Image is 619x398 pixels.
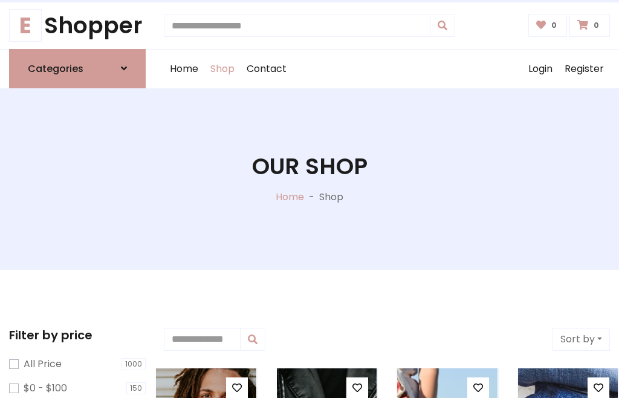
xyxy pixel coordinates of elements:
span: 0 [548,20,560,31]
span: 0 [591,20,602,31]
a: Contact [241,50,293,88]
a: Categories [9,49,146,88]
span: 150 [126,382,146,394]
h5: Filter by price [9,328,146,342]
h1: Shopper [9,12,146,39]
p: Shop [319,190,343,204]
a: Home [164,50,204,88]
a: Register [559,50,610,88]
p: - [304,190,319,204]
a: Shop [204,50,241,88]
span: E [9,9,42,42]
button: Sort by [553,328,610,351]
a: 0 [569,14,610,37]
a: 0 [528,14,568,37]
a: Login [522,50,559,88]
a: Home [276,190,304,204]
a: EShopper [9,12,146,39]
h6: Categories [28,63,83,74]
span: 1000 [122,358,146,370]
label: $0 - $100 [24,381,67,396]
label: All Price [24,357,62,371]
h1: Our Shop [252,153,368,180]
